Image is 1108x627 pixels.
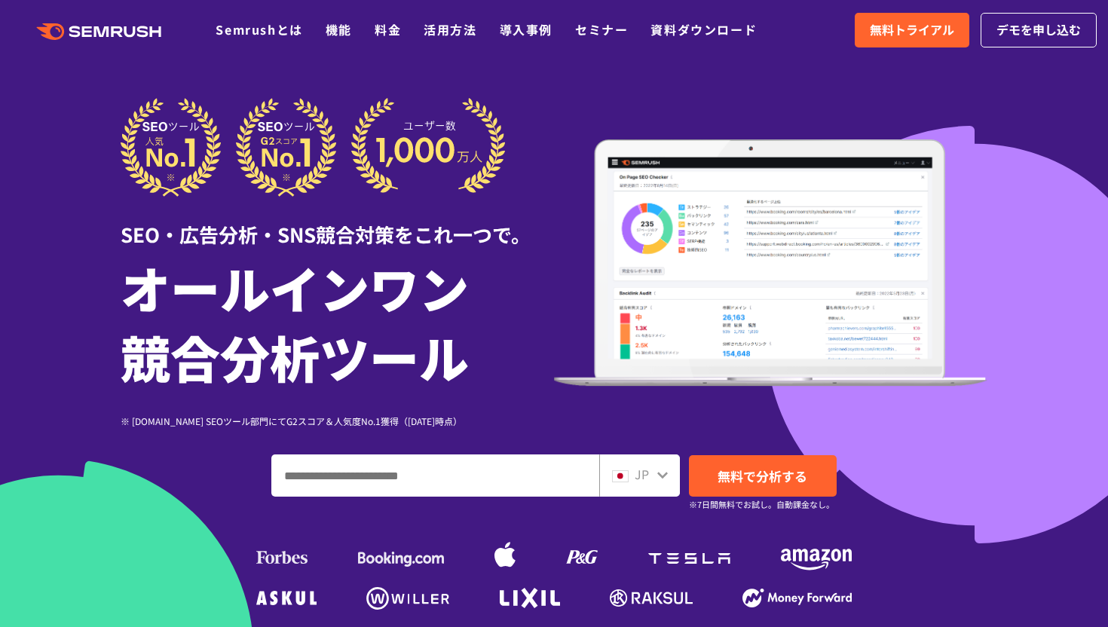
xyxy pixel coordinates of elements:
a: デモを申し込む [981,13,1097,47]
div: ※ [DOMAIN_NAME] SEOツール部門にてG2スコア＆人気度No.1獲得（[DATE]時点） [121,414,554,428]
a: 無料で分析する [689,455,837,497]
input: ドメイン、キーワードまたはURLを入力してください [272,455,598,496]
h1: オールインワン 競合分析ツール [121,252,554,391]
span: JP [635,465,649,483]
a: 導入事例 [500,20,552,38]
a: セミナー [575,20,628,38]
a: Semrushとは [216,20,302,38]
a: 料金 [375,20,401,38]
a: 資料ダウンロード [650,20,757,38]
small: ※7日間無料でお試し。自動課金なし。 [689,497,834,512]
div: SEO・広告分析・SNS競合対策をこれ一つで。 [121,197,554,249]
a: 無料トライアル [855,13,969,47]
span: 無料トライアル [870,20,954,40]
a: 活用方法 [424,20,476,38]
span: デモを申し込む [996,20,1081,40]
span: 無料で分析する [718,466,807,485]
a: 機能 [326,20,352,38]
